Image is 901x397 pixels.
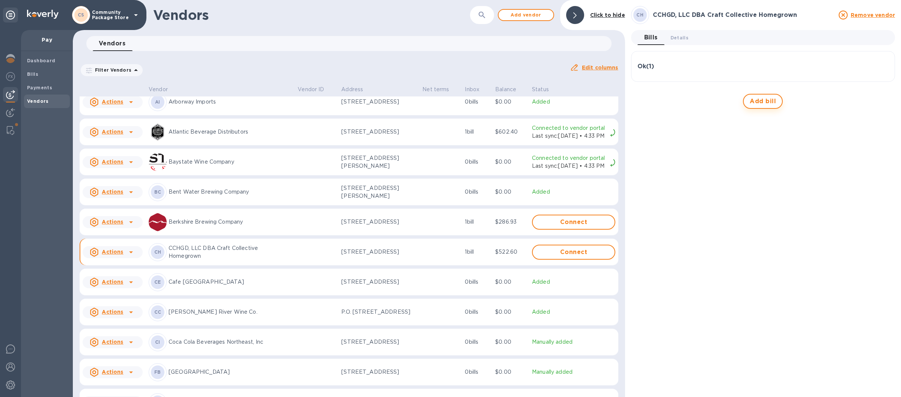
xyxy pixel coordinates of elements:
span: Vendor [149,86,178,93]
span: Connect [539,218,609,227]
p: Manually added [532,368,615,376]
p: 0 bills [465,368,489,376]
p: [STREET_ADDRESS] [341,368,416,376]
p: [GEOGRAPHIC_DATA] [169,368,292,376]
button: Connect [532,245,615,260]
b: CI [155,339,160,345]
p: [STREET_ADDRESS][PERSON_NAME] [341,184,416,200]
p: 0 bills [465,188,489,196]
p: $286.93 [495,218,526,226]
div: Unpin categories [3,8,18,23]
p: Inbox [465,86,479,93]
b: CH [636,12,643,18]
b: CH [154,249,161,255]
p: Added [532,308,615,316]
p: $0.00 [495,278,526,286]
p: Vendor ID [298,86,324,93]
img: Foreign exchange [6,72,15,81]
b: Bills [27,71,38,77]
p: Cafe [GEOGRAPHIC_DATA] [169,278,292,286]
span: Add vendor [505,11,547,20]
span: Bills [644,32,658,43]
p: Atlantic Beverage Distributors [169,128,292,136]
b: Dashboard [27,58,56,63]
span: Net terms [422,86,459,93]
p: 0 bills [465,308,489,316]
p: 1 bill [465,248,489,256]
b: AI [155,99,160,105]
b: CE [154,279,161,285]
p: $0.00 [495,368,526,376]
p: 0 bills [465,338,489,346]
p: Last sync: [DATE] • 4:33 PM [532,162,607,170]
p: P.O. [STREET_ADDRESS] [341,308,416,316]
u: Actions [102,369,123,375]
button: Add bill [743,94,783,109]
span: Add bill [750,97,776,106]
p: Arborway Imports [169,98,292,106]
p: [STREET_ADDRESS] [341,338,416,346]
span: Address [341,86,373,93]
b: CC [154,309,161,315]
p: [STREET_ADDRESS] [341,128,416,136]
p: 0 bills [465,158,489,166]
p: $0.00 [495,98,526,106]
p: 1 bill [465,128,489,136]
p: [STREET_ADDRESS][PERSON_NAME] [341,154,416,170]
u: Actions [102,159,123,165]
u: Remove vendor [851,12,895,18]
p: Baystate Wine Company [169,158,292,166]
p: [STREET_ADDRESS] [341,278,416,286]
p: Added [532,278,615,286]
u: Actions [102,189,123,195]
p: Filter Vendors [92,67,131,73]
u: Edit columns [582,65,618,71]
div: Ok(1) [637,57,889,75]
p: Connected to vendor portal [532,154,607,162]
b: CS [78,12,84,18]
b: FB [154,369,161,375]
p: Connected to vendor portal [532,124,607,132]
h3: Ok ( 1 ) [637,63,654,70]
p: Added [532,188,615,196]
span: Inbox [465,86,489,93]
p: Berkshire Brewing Company [169,218,292,226]
p: CCHGD, LLC DBA Craft Collective Homegrown [169,244,292,260]
button: Connect [532,215,615,230]
p: Pay [27,36,67,44]
p: Added [532,98,615,106]
u: Actions [102,279,123,285]
p: Status [532,86,549,93]
p: [STREET_ADDRESS] [341,218,416,226]
b: Payments [27,85,52,90]
h1: Vendors [153,7,470,23]
u: Actions [102,309,123,315]
button: Add vendor [498,9,554,21]
p: $522.60 [495,248,526,256]
u: Actions [102,249,123,255]
span: Balance [495,86,526,93]
u: Actions [102,99,123,105]
p: Net terms [422,86,449,93]
u: Actions [102,129,123,135]
p: 1 bill [465,218,489,226]
p: $0.00 [495,338,526,346]
p: Last sync: [DATE] • 4:33 PM [532,132,607,140]
p: [STREET_ADDRESS] [341,248,416,256]
span: Connect [539,248,609,257]
p: $0.00 [495,188,526,196]
p: 0 bills [465,98,489,106]
span: Vendor ID [298,86,334,93]
u: Actions [102,219,123,225]
b: Click to hide [590,12,625,18]
p: Vendor [149,86,168,93]
img: Logo [27,10,59,19]
p: Manually added [532,338,615,346]
p: [STREET_ADDRESS] [341,98,416,106]
p: $0.00 [495,158,526,166]
p: Bent Water Brewing Company [169,188,292,196]
p: Balance [495,86,516,93]
p: [PERSON_NAME] River Wine Co. [169,308,292,316]
p: $0.00 [495,308,526,316]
